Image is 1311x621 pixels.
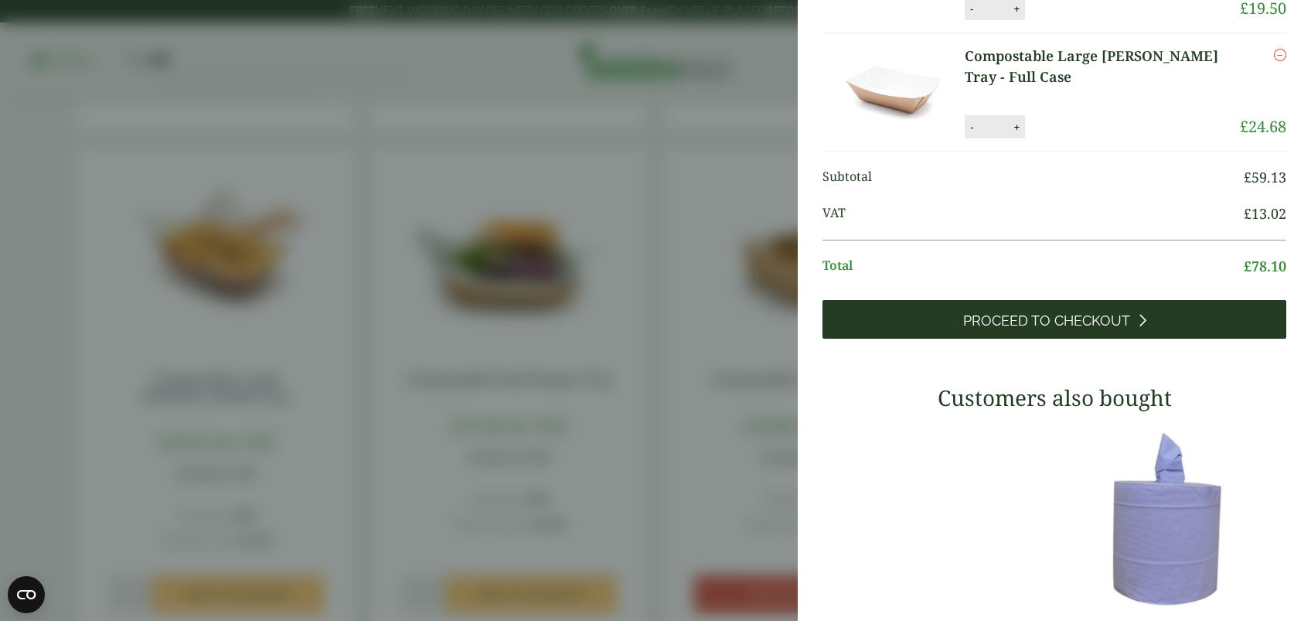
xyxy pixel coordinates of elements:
h3: Customers also bought [822,385,1286,411]
span: £ [1240,116,1248,137]
span: £ [1244,168,1251,186]
span: Proceed to Checkout [963,312,1130,329]
button: - [965,2,978,15]
span: Total [822,256,1244,277]
bdi: 24.68 [1240,116,1286,137]
button: - [965,121,978,134]
a: Proceed to Checkout [822,300,1286,339]
a: Compostable Large [PERSON_NAME] Tray - Full Case [965,46,1240,87]
bdi: 78.10 [1244,257,1286,275]
img: 3630017-2-Ply-Blue-Centre-Feed-104m [1062,422,1286,616]
bdi: 59.13 [1244,168,1286,186]
button: + [1009,2,1024,15]
span: £ [1244,257,1251,275]
a: Remove this item [1274,46,1286,64]
button: + [1009,121,1024,134]
bdi: 13.02 [1244,204,1286,223]
span: VAT [822,203,1244,224]
button: Open CMP widget [8,576,45,613]
span: £ [1244,204,1251,223]
span: Subtotal [822,167,1244,188]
